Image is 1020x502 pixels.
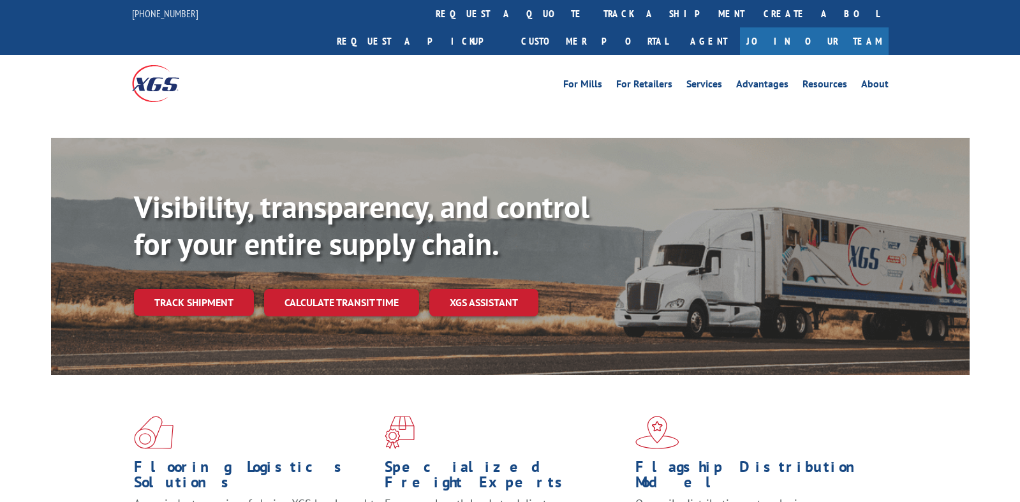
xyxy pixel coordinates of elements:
a: Request a pickup [327,27,512,55]
a: Customer Portal [512,27,677,55]
img: xgs-icon-flagship-distribution-model-red [635,416,679,449]
a: Join Our Team [740,27,889,55]
a: Resources [802,79,847,93]
img: xgs-icon-focused-on-flooring-red [385,416,415,449]
a: For Mills [563,79,602,93]
a: Calculate transit time [264,289,419,316]
a: Agent [677,27,740,55]
b: Visibility, transparency, and control for your entire supply chain. [134,187,589,263]
h1: Flooring Logistics Solutions [134,459,375,496]
a: About [861,79,889,93]
a: Track shipment [134,289,254,316]
a: XGS ASSISTANT [429,289,538,316]
a: [PHONE_NUMBER] [132,7,198,20]
a: For Retailers [616,79,672,93]
img: xgs-icon-total-supply-chain-intelligence-red [134,416,174,449]
a: Services [686,79,722,93]
h1: Specialized Freight Experts [385,459,626,496]
a: Advantages [736,79,788,93]
h1: Flagship Distribution Model [635,459,876,496]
